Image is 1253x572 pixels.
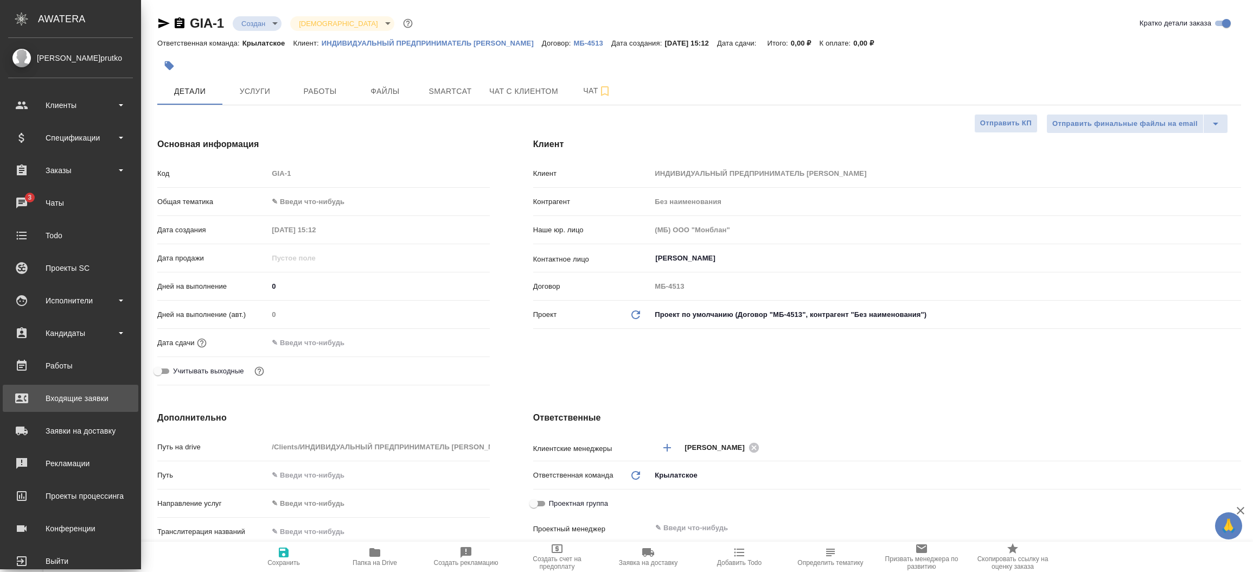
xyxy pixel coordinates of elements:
svg: Подписаться [598,85,611,98]
div: AWATERA [38,8,141,30]
a: Todo [3,222,138,249]
p: Клиент [533,168,651,179]
p: 0,00 ₽ [853,39,882,47]
span: Работы [294,85,346,98]
div: ✎ Введи что-нибудь [272,196,476,207]
input: Пустое поле [268,250,363,266]
p: Крылатское [242,39,293,47]
p: Дней на выполнение [157,281,268,292]
h4: Ответственные [533,411,1241,424]
p: Направление услуг [157,498,268,509]
p: Клиент: [293,39,321,47]
span: Кратко детали заказа [1140,18,1211,29]
div: Выйти [8,553,133,569]
p: Проект [533,309,557,320]
span: Создать счет на предоплату [518,555,596,570]
a: Проекты процессинга [3,482,138,510]
p: [DATE] 15:12 [664,39,717,47]
div: Кандидаты [8,325,133,341]
span: Услуги [229,85,281,98]
span: Папка на Drive [353,559,397,567]
input: Пустое поле [268,222,363,238]
span: Проектная группа [549,498,608,509]
button: Добавить Todo [694,542,785,572]
p: Код [157,168,268,179]
a: GIA-1 [190,16,224,30]
p: Наше юр. лицо [533,225,651,236]
p: Договор: [542,39,574,47]
input: ✎ Введи что-нибудь [268,335,363,351]
div: ✎ Введи что-нибудь [272,498,476,509]
a: ИНДИВИДУАЛЬНЫЙ ПРЕДПРИНИМАТЕЛЬ [PERSON_NAME] [322,38,542,47]
button: Если добавить услуги и заполнить их объемом, то дата рассчитается автоматически [195,336,209,350]
button: Доп статусы указывают на важность/срочность заказа [401,16,415,30]
button: Отправить финальные файлы на email [1046,114,1204,134]
p: Ответственная команда: [157,39,242,47]
button: Создан [238,19,268,28]
button: Open [1235,257,1237,259]
input: ✎ Введи что-нибудь [268,467,489,483]
p: К оплате: [820,39,854,47]
p: Контрагент [533,196,651,207]
p: Итого: [767,39,790,47]
a: МБ-4513 [574,38,611,47]
span: Чат с клиентом [489,85,558,98]
p: Ответственная команда [533,470,613,481]
button: Создать рекламацию [420,542,512,572]
span: Добавить Todo [717,559,762,567]
p: Путь на drive [157,442,268,453]
div: [PERSON_NAME]prutko [8,52,133,64]
p: Дата продажи [157,253,268,264]
div: Создан [233,16,282,31]
div: Создан [290,16,394,31]
input: Пустое поле [651,278,1241,294]
button: Отправить КП [974,114,1038,133]
span: Отправить финальные файлы на email [1052,118,1198,130]
input: ✎ Введи что-нибудь [268,524,489,539]
span: 3 [21,192,38,203]
span: Детали [164,85,216,98]
button: Выбери, если сб и вс нужно считать рабочими днями для выполнения заказа. [252,364,266,378]
div: Крылатское [651,466,1241,485]
input: ✎ Введи что-нибудь [268,278,489,294]
input: Пустое поле [268,166,489,181]
button: Добавить тэг [157,54,181,78]
span: Заявка на доставку [619,559,677,567]
p: Договор [533,281,651,292]
input: Пустое поле [268,439,489,455]
span: Отправить КП [980,117,1032,130]
input: Пустое поле [651,222,1241,238]
p: Дата создания [157,225,268,236]
button: Определить тематику [785,542,876,572]
span: Файлы [359,85,411,98]
span: Чат [571,84,623,98]
button: Скопировать ссылку [173,17,186,30]
span: Призвать менеджера по развитию [883,555,961,570]
div: Заказы [8,162,133,179]
a: Заявки на доставку [3,417,138,444]
button: 🙏 [1215,512,1242,539]
p: Проектный менеджер [533,524,651,535]
div: ✎ Введи что-нибудь [268,494,489,513]
span: Создать рекламацию [434,559,498,567]
div: Проект по умолчанию (Договор "МБ-4513", контрагент "Без наименования") [651,306,1241,324]
span: Определить тематику [797,559,863,567]
div: Проекты процессинга [8,488,133,504]
input: Пустое поле [651,166,1241,181]
a: Проекты SC [3,255,138,282]
p: Дата сдачи [157,338,195,348]
a: 3Чаты [3,189,138,217]
div: ✎ Введи что-нибудь [268,193,489,211]
a: Работы [3,352,138,379]
input: ✎ Введи что-нибудь [654,522,1201,535]
p: Дней на выполнение (авт.) [157,309,268,320]
button: [DEMOGRAPHIC_DATA] [296,19,381,28]
div: Заявки на доставку [8,423,133,439]
button: Скопировать ссылку на оценку заказа [967,542,1058,572]
button: Призвать менеджера по развитию [876,542,967,572]
div: Работы [8,358,133,374]
button: Добавить менеджера [654,435,680,461]
input: Пустое поле [651,194,1241,209]
div: [PERSON_NAME] [685,441,763,454]
input: Пустое поле [268,307,489,322]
